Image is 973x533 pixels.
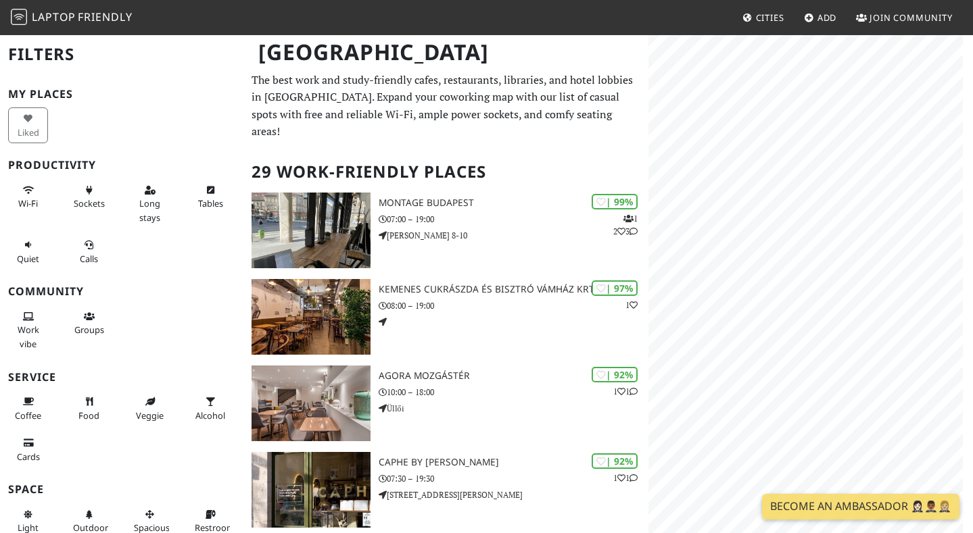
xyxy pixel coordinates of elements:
[8,159,235,172] h3: Productivity
[592,280,638,296] div: | 97%
[592,367,638,382] div: | 92%
[851,5,958,30] a: Join Community
[69,234,109,270] button: Calls
[8,234,48,270] button: Quiet
[32,9,76,24] span: Laptop
[8,285,235,298] h3: Community
[18,197,38,209] span: Stable Wi-Fi
[252,72,641,141] p: The best work and study-friendly cafes, restaurants, libraries, and hotel lobbies in [GEOGRAPHIC_...
[379,284,649,295] h3: Kemenes Cukrászda és Bisztró Vámház krt.
[11,9,27,25] img: LaptopFriendly
[11,6,133,30] a: LaptopFriendly LaptopFriendly
[252,151,641,193] h2: 29 Work-Friendly Places
[80,253,98,265] span: Video/audio calls
[243,452,649,528] a: Caphe by Hai Nam | 92% 11 Caphe by [PERSON_NAME] 07:30 – 19:30 [STREET_ADDRESS][PERSON_NAME]
[379,488,649,501] p: [STREET_ADDRESS][PERSON_NAME]
[379,229,649,242] p: [PERSON_NAME] 8-10
[379,197,649,209] h3: Montage Budapest
[613,472,638,484] p: 1 1
[69,179,109,215] button: Sockets
[379,386,649,399] p: 10:00 – 18:00
[379,457,649,468] h3: Caphe by [PERSON_NAME]
[139,197,160,223] span: Long stays
[379,299,649,312] p: 08:00 – 19:00
[870,11,953,24] span: Join Community
[130,390,170,426] button: Veggie
[69,305,109,341] button: Groups
[379,213,649,226] p: 07:00 – 19:00
[78,409,99,422] span: Food
[252,452,371,528] img: Caphe by Hai Nam
[592,453,638,469] div: | 92%
[252,365,371,441] img: AGORA Mozgástér
[191,179,231,215] button: Tables
[74,324,104,336] span: Group tables
[74,197,105,209] span: Power sockets
[198,197,223,209] span: Work-friendly tables
[8,483,235,496] h3: Space
[252,193,371,268] img: Montage Budapest
[243,279,649,355] a: Kemenes Cukrászda és Bisztró Vámház krt. | 97% 1 Kemenes Cukrászda és Bisztró Vámház krt. 08:00 –...
[17,253,39,265] span: Quiet
[130,179,170,228] button: Long stays
[613,385,638,398] p: 1 1
[762,494,959,519] a: Become an Ambassador 🤵🏻‍♀️🤵🏾‍♂️🤵🏼‍♀️
[17,451,40,463] span: Credit cards
[8,179,48,215] button: Wi-Fi
[18,324,39,349] span: People working
[613,212,638,238] p: 1 2 3
[8,432,48,467] button: Cards
[799,5,843,30] a: Add
[379,472,649,485] p: 07:30 – 19:30
[737,5,790,30] a: Cities
[8,34,235,75] h2: Filters
[756,11,784,24] span: Cities
[15,409,41,422] span: Coffee
[252,279,371,355] img: Kemenes Cukrászda és Bisztró Vámház krt.
[8,390,48,426] button: Coffee
[191,390,231,426] button: Alcohol
[243,365,649,441] a: AGORA Mozgástér | 92% 11 AGORA Mozgástér 10:00 – 18:00 Üllői
[195,409,225,422] span: Alcohol
[243,193,649,268] a: Montage Budapest | 99% 123 Montage Budapest 07:00 – 19:00 [PERSON_NAME] 8-10
[136,409,164,422] span: Veggie
[379,370,649,382] h3: AGORA Mozgástér
[8,371,235,384] h3: Service
[817,11,837,24] span: Add
[8,88,235,101] h3: My Places
[69,390,109,426] button: Food
[8,305,48,355] button: Work vibe
[625,299,638,311] p: 1
[592,194,638,209] div: | 99%
[78,9,132,24] span: Friendly
[379,402,649,415] p: Üllői
[247,34,646,71] h1: [GEOGRAPHIC_DATA]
